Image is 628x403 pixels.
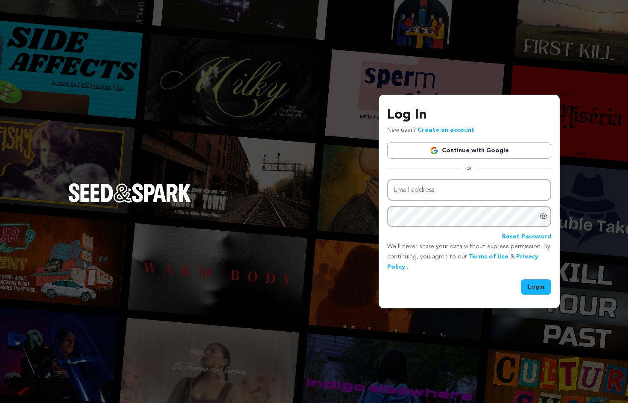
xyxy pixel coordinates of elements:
[461,164,477,172] span: or
[430,146,438,155] img: Google logo
[387,142,551,159] a: Continue with Google
[387,125,474,136] p: New user?
[387,242,551,272] p: We’ll never share your data without express permission. By continuing, you agree to our & .
[418,127,474,133] a: Create an account
[521,279,551,295] button: Login
[469,254,508,260] a: Terms of Use
[387,254,538,270] a: Privacy Policy
[387,105,551,125] h3: Log In
[387,179,551,201] input: Email address
[68,183,191,219] a: Seed&Spark Homepage
[68,183,191,202] img: Seed&Spark Logo
[539,212,548,220] a: Show password as plain text. Warning: this will display your password on the screen.
[502,232,551,242] a: Reset Password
